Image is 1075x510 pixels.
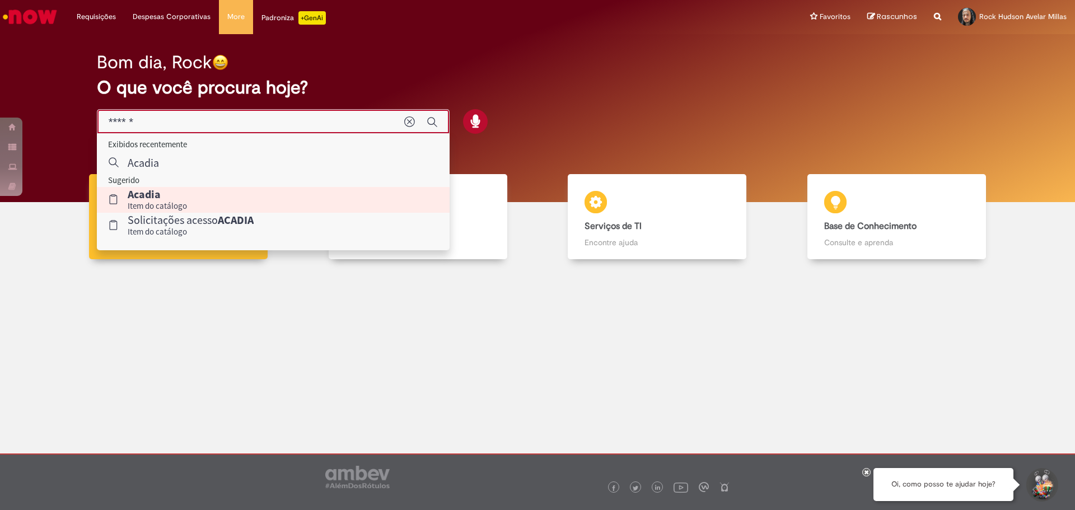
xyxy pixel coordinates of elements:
img: ServiceNow [1,6,59,28]
h2: Bom dia, Rock [97,53,212,72]
b: Base de Conhecimento [824,221,917,232]
a: Base de Conhecimento Consulte e aprenda [777,174,1017,260]
img: happy-face.png [212,54,228,71]
div: Oi, como posso te ajudar hoje? [873,468,1013,501]
h2: O que você procura hoje? [97,78,979,97]
button: Iniciar Conversa de Suporte [1025,468,1058,502]
img: logo_footer_youtube.png [674,480,688,494]
a: Rascunhos [867,12,917,22]
span: More [227,11,245,22]
span: Rock Hudson Avelar Millas [979,12,1067,21]
span: Favoritos [820,11,850,22]
img: logo_footer_twitter.png [633,485,638,491]
img: logo_footer_workplace.png [699,482,709,492]
span: Requisições [77,11,116,22]
a: Serviços de TI Encontre ajuda [537,174,777,260]
span: Rascunhos [877,11,917,22]
img: logo_footer_ambev_rotulo_gray.png [325,466,390,488]
p: Consulte e aprenda [824,237,969,248]
img: logo_footer_linkedin.png [655,485,661,492]
img: logo_footer_naosei.png [719,482,730,492]
span: Despesas Corporativas [133,11,211,22]
p: Encontre ajuda [585,237,730,248]
img: logo_footer_facebook.png [611,485,616,491]
p: +GenAi [298,11,326,25]
a: Tirar dúvidas Tirar dúvidas com Lupi Assist e Gen Ai [59,174,298,260]
div: Padroniza [261,11,326,25]
b: Serviços de TI [585,221,642,232]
